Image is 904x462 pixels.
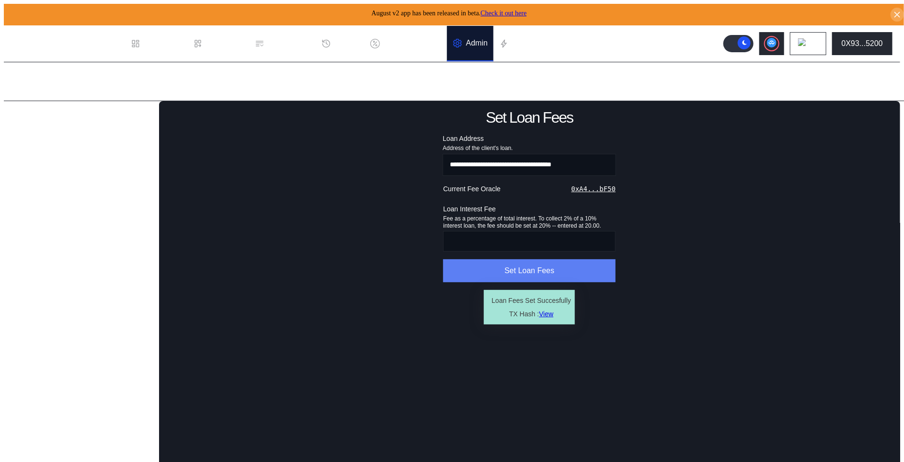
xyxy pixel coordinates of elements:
div: Loan Interest Fee [443,205,616,213]
a: View [539,307,553,321]
div: Loan Address [443,134,616,143]
a: History [316,26,365,61]
div: TX Hash : [509,307,553,321]
div: Fee as a percentage of total interest. To collect 2% of a 10% interest loan, the fee should be se... [443,215,616,229]
div: Loan Book [206,39,243,48]
button: chain logo [790,32,826,55]
a: Permissions [249,26,316,61]
a: 0xA4...bF50 [572,185,616,193]
button: 0X93...5200 [832,32,893,55]
div: Admin [466,39,488,47]
a: Loan Book [187,26,249,61]
span: August v2 app has been released in beta. [372,10,527,17]
div: Lending Pools [17,113,65,122]
div: Discount Factors [384,39,441,48]
div: 0X93...5200 [842,39,883,48]
a: Check it out here [481,10,526,17]
div: Loans [17,145,38,153]
div: Collateral [17,208,49,216]
div: History [335,39,359,48]
div: Automations [513,39,555,48]
div: Dashboard [144,39,182,48]
div: Set Withdrawal [13,173,156,187]
div: Current Fee Oracle [443,185,501,193]
div: Balance Collateral [17,223,79,232]
a: Dashboard [125,26,187,61]
div: Withdraw to Lender [13,158,156,171]
a: Admin [447,26,493,61]
div: Permissions [268,39,310,48]
a: Automations [493,26,561,61]
div: Subaccounts [17,129,61,138]
div: Loan Fees Set Succesfully [492,294,571,307]
div: Set Loan Fees [486,109,573,127]
div: Address of the client's loan. [443,145,616,151]
div: Set Loan Fees [13,189,156,203]
button: Set Loan Fees [443,259,616,282]
a: Discount Factors [365,26,447,61]
div: Admin Page [11,73,85,91]
img: chain logo [798,38,809,49]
